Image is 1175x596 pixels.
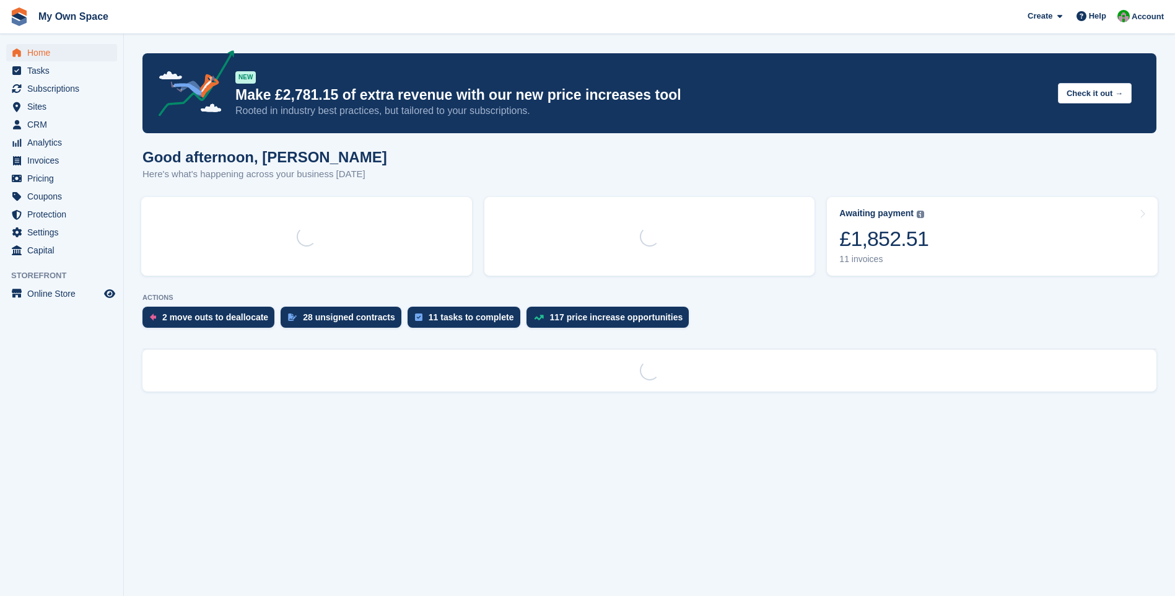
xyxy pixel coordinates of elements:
span: Subscriptions [27,80,102,97]
img: Paula Harris [1117,10,1130,22]
a: menu [6,134,117,151]
button: Check it out → [1058,83,1132,103]
p: Here's what's happening across your business [DATE] [142,167,387,182]
a: 28 unsigned contracts [281,307,408,334]
a: menu [6,224,117,241]
span: Pricing [27,170,102,187]
span: Settings [27,224,102,241]
a: Preview store [102,286,117,301]
span: Tasks [27,62,102,79]
span: Sites [27,98,102,115]
span: Invoices [27,152,102,169]
div: NEW [235,71,256,84]
img: price-adjustments-announcement-icon-8257ccfd72463d97f412b2fc003d46551f7dbcb40ab6d574587a9cd5c0d94... [148,50,235,121]
img: task-75834270c22a3079a89374b754ae025e5fb1db73e45f91037f5363f120a921f8.svg [415,313,422,321]
a: menu [6,152,117,169]
a: 11 tasks to complete [408,307,526,334]
div: 2 move outs to deallocate [162,312,268,322]
p: ACTIONS [142,294,1156,302]
a: menu [6,116,117,133]
div: 117 price increase opportunities [550,312,683,322]
img: contract_signature_icon-13c848040528278c33f63329250d36e43548de30e8caae1d1a13099fd9432cc5.svg [288,313,297,321]
p: Make £2,781.15 of extra revenue with our new price increases tool [235,86,1048,104]
span: CRM [27,116,102,133]
img: icon-info-grey-7440780725fd019a000dd9b08b2336e03edf1995a4989e88bcd33f0948082b44.svg [917,211,924,218]
a: menu [6,98,117,115]
a: 2 move outs to deallocate [142,307,281,334]
img: price_increase_opportunities-93ffe204e8149a01c8c9dc8f82e8f89637d9d84a8eef4429ea346261dce0b2c0.svg [534,315,544,320]
span: Help [1089,10,1106,22]
div: Awaiting payment [839,208,914,219]
span: Protection [27,206,102,223]
span: Capital [27,242,102,259]
a: menu [6,188,117,205]
img: move_outs_to_deallocate_icon-f764333ba52eb49d3ac5e1228854f67142a1ed5810a6f6cc68b1a99e826820c5.svg [150,313,156,321]
img: stora-icon-8386f47178a22dfd0bd8f6a31ec36ba5ce8667c1dd55bd0f319d3a0aa187defe.svg [10,7,28,26]
span: Storefront [11,270,123,282]
div: 11 tasks to complete [429,312,514,322]
span: Home [27,44,102,61]
a: Awaiting payment £1,852.51 11 invoices [827,197,1158,276]
a: menu [6,44,117,61]
span: Online Store [27,285,102,302]
p: Rooted in industry best practices, but tailored to your subscriptions. [235,104,1048,118]
span: Analytics [27,134,102,151]
div: £1,852.51 [839,226,928,252]
a: 117 price increase opportunities [526,307,696,334]
a: My Own Space [33,6,113,27]
a: menu [6,170,117,187]
a: menu [6,206,117,223]
a: menu [6,242,117,259]
div: 11 invoices [839,254,928,265]
a: menu [6,80,117,97]
span: Create [1028,10,1052,22]
h1: Good afternoon, [PERSON_NAME] [142,149,387,165]
a: menu [6,62,117,79]
span: Coupons [27,188,102,205]
a: menu [6,285,117,302]
div: 28 unsigned contracts [303,312,395,322]
span: Account [1132,11,1164,23]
